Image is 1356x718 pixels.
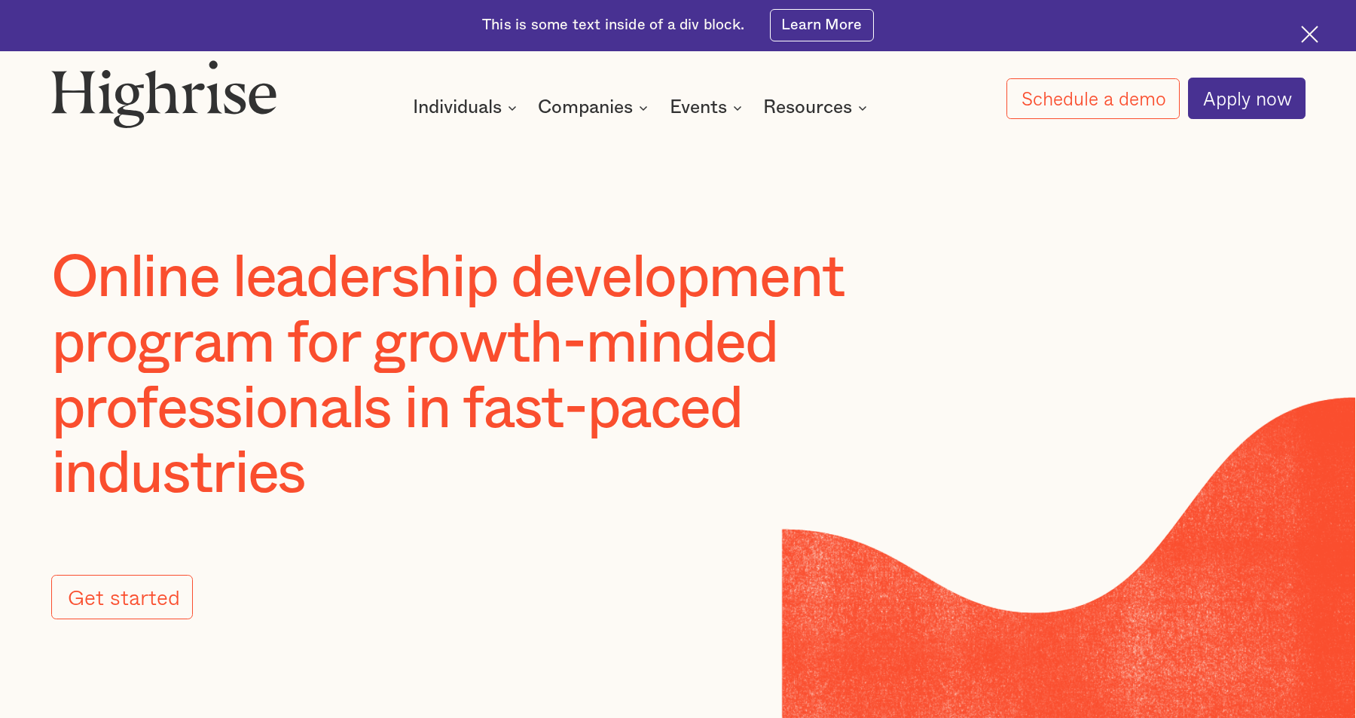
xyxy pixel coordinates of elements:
[763,99,852,117] div: Resources
[51,60,278,128] img: Highrise logo
[538,99,652,117] div: Companies
[413,99,521,117] div: Individuals
[413,99,502,117] div: Individuals
[51,246,967,507] h1: Online leadership development program for growth-minded professionals in fast-paced industries
[770,9,874,41] a: Learn More
[482,15,744,35] div: This is some text inside of a div block.
[670,99,727,117] div: Events
[1006,78,1179,119] a: Schedule a demo
[1188,78,1305,119] a: Apply now
[1301,26,1318,43] img: Cross icon
[670,99,747,117] div: Events
[763,99,872,117] div: Resources
[538,99,633,117] div: Companies
[51,575,194,619] a: Get started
